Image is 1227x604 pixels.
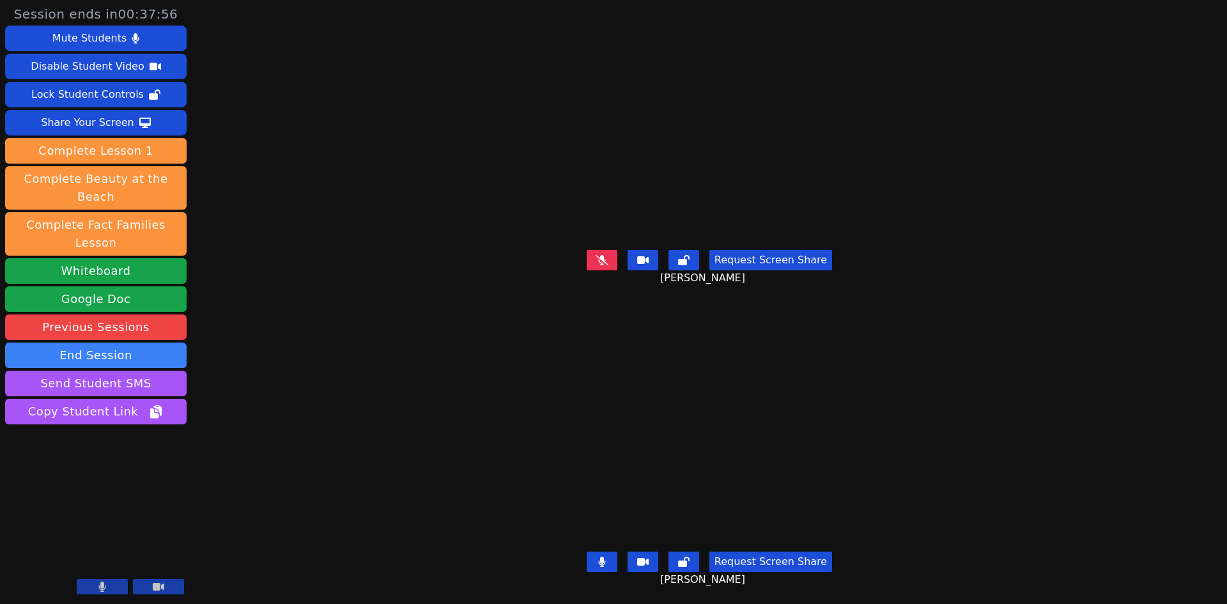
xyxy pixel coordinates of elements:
[5,286,187,312] a: Google Doc
[709,250,832,270] button: Request Screen Share
[5,343,187,368] button: End Session
[5,166,187,210] button: Complete Beauty at the Beach
[5,258,187,284] button: Whiteboard
[5,371,187,396] button: Send Student SMS
[5,314,187,340] a: Previous Sessions
[5,26,187,51] button: Mute Students
[5,110,187,136] button: Share Your Screen
[5,399,187,424] button: Copy Student Link
[118,6,178,22] time: 00:37:56
[28,403,164,421] span: Copy Student Link
[5,138,187,164] button: Complete Lesson 1
[660,270,748,286] span: [PERSON_NAME]
[31,84,144,105] div: Lock Student Controls
[5,54,187,79] button: Disable Student Video
[5,82,187,107] button: Lock Student Controls
[52,28,127,49] div: Mute Students
[660,572,748,587] span: [PERSON_NAME]
[31,56,144,77] div: Disable Student Video
[14,5,178,23] span: Session ends in
[5,212,187,256] button: Complete Fact Families Lesson
[41,112,134,133] div: Share Your Screen
[709,552,832,572] button: Request Screen Share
